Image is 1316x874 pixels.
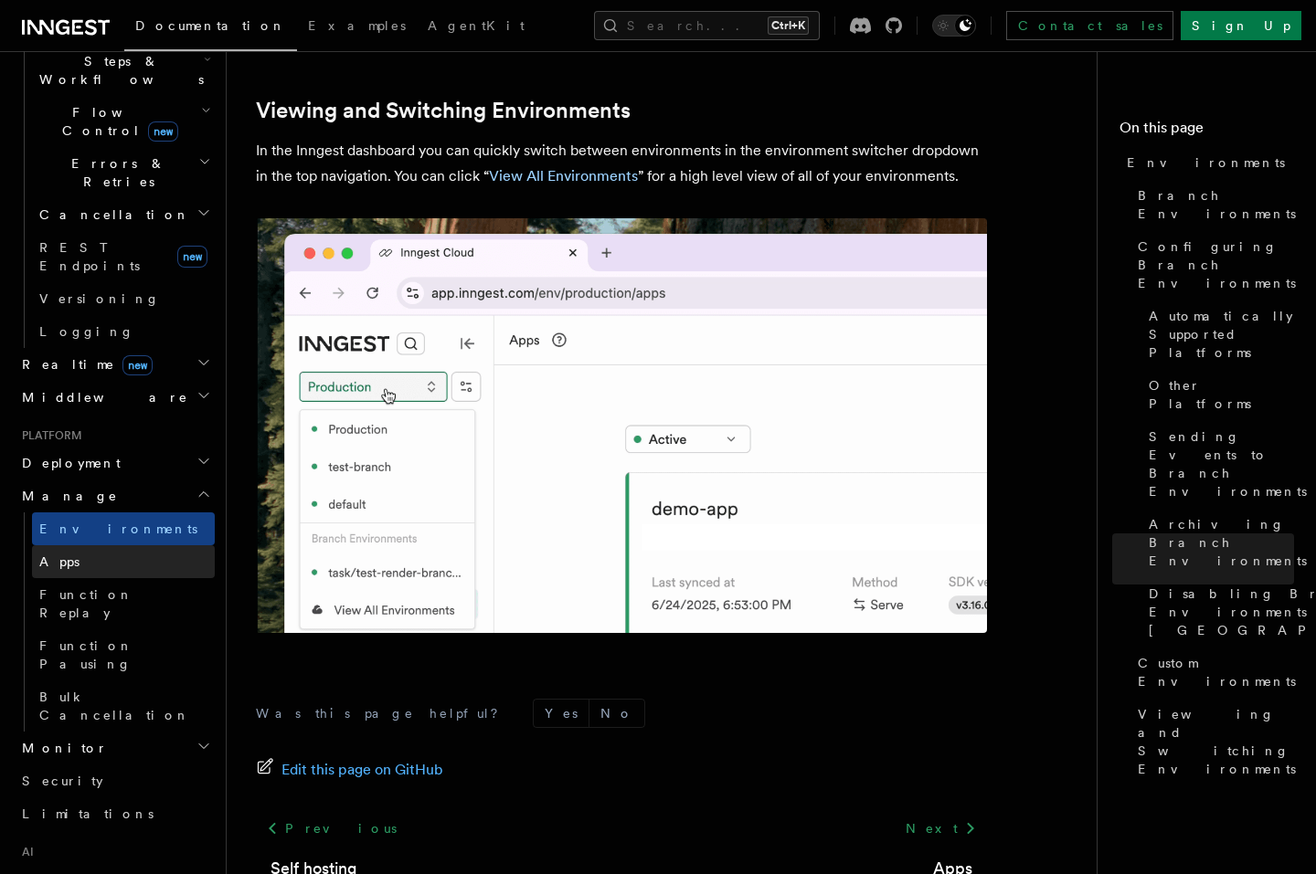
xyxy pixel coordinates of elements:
[1149,376,1294,413] span: Other Platforms
[39,521,197,536] span: Environments
[428,18,525,33] span: AgentKit
[135,18,286,33] span: Documentation
[32,52,204,89] span: Steps & Workflows
[15,428,82,443] span: Platform
[32,315,215,348] a: Logging
[39,690,190,722] span: Bulk Cancellation
[39,291,160,306] span: Versioning
[15,739,108,757] span: Monitor
[1141,508,1294,577] a: Archiving Branch Environments
[1141,577,1294,647] a: Disabling Branch Environments in [GEOGRAPHIC_DATA]
[39,240,140,273] span: REST Endpoints
[15,355,153,374] span: Realtime
[32,512,215,545] a: Environments
[32,96,215,147] button: Flow Controlnew
[1141,420,1294,508] a: Sending Events to Branch Environments
[256,98,631,123] a: Viewing and Switching Environments
[932,15,976,37] button: Toggle dark mode
[417,5,536,49] a: AgentKit
[1138,237,1296,292] span: Configuring Branch Environments
[308,18,406,33] span: Examples
[1130,230,1294,300] a: Configuring Branch Environments
[1138,705,1296,778] span: Viewing and Switching Environments
[22,774,103,788] span: Security
[256,757,443,783] a: Edit this page on GitHub
[534,700,589,727] button: Yes
[1138,654,1296,690] span: Custom Environments
[32,198,215,231] button: Cancellation
[256,218,987,633] img: The environment switcher dropdown menu in the Inngest dashboard
[32,629,215,680] a: Function Pausing
[15,12,215,348] div: Inngest Functions
[768,16,809,35] kbd: Ctrl+K
[124,5,297,51] a: Documentation
[1120,146,1294,179] a: Environments
[594,11,820,40] button: Search...Ctrl+K
[281,757,443,783] span: Edit this page on GitHub
[1141,369,1294,420] a: Other Platforms
[15,487,118,505] span: Manage
[148,121,178,142] span: new
[589,700,644,727] button: No
[39,587,133,620] span: Function Replay
[15,797,215,830] a: Limitations
[22,806,154,821] span: Limitations
[15,764,215,797] a: Security
[15,454,121,472] span: Deployment
[32,103,201,140] span: Flow Control
[15,388,188,406] span: Middleware
[32,205,190,224] span: Cancellation
[32,282,215,315] a: Versioning
[256,704,511,722] p: Was this page helpful?
[297,5,417,49] a: Examples
[15,845,34,859] span: AI
[1006,11,1173,40] a: Contact sales
[32,147,215,198] button: Errors & Retries
[39,554,80,569] span: Apps
[32,578,215,629] a: Function Replay
[15,512,215,732] div: Manage
[1130,179,1294,230] a: Branch Environments
[1149,307,1294,362] span: Automatically Supported Platforms
[177,246,207,268] span: new
[1130,698,1294,785] a: Viewing and Switching Environments
[32,231,215,282] a: REST Endpointsnew
[895,812,987,845] a: Next
[32,45,215,96] button: Steps & Workflows
[256,138,987,189] p: In the Inngest dashboard you can quickly switch between environments in the environment switcher ...
[1181,11,1301,40] a: Sign Up
[39,324,134,339] span: Logging
[39,638,133,671] span: Function Pausing
[1138,186,1296,223] span: Branch Environments
[1130,647,1294,698] a: Custom Environments
[256,812,407,845] a: Previous
[1141,300,1294,369] a: Automatically Supported Platforms
[15,479,215,512] button: Manage
[32,680,215,732] a: Bulk Cancellation
[1127,153,1285,172] span: Environments
[32,545,215,578] a: Apps
[32,154,198,191] span: Errors & Retries
[15,447,215,479] button: Deployment
[1149,515,1307,570] span: Archiving Branch Environments
[122,355,153,375] span: new
[489,167,638,184] a: View All Environments
[1120,117,1294,146] h4: On this page
[15,381,215,414] button: Middleware
[1149,427,1307,500] span: Sending Events to Branch Environments
[15,348,215,381] button: Realtimenew
[15,732,215,764] button: Monitor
